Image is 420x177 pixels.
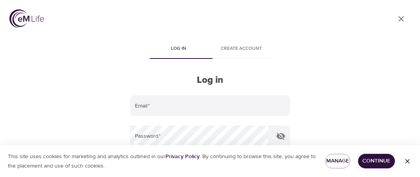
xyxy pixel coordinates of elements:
[215,45,268,53] span: Create account
[130,40,290,59] div: disabled tabs example
[392,9,411,28] a: close
[130,75,290,86] h2: Log in
[364,156,389,166] span: Continue
[325,154,350,168] button: Manage
[9,9,44,28] img: logo
[165,153,200,160] a: Privacy Policy
[358,154,395,168] button: Continue
[152,45,205,53] span: Log in
[331,156,344,166] span: Manage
